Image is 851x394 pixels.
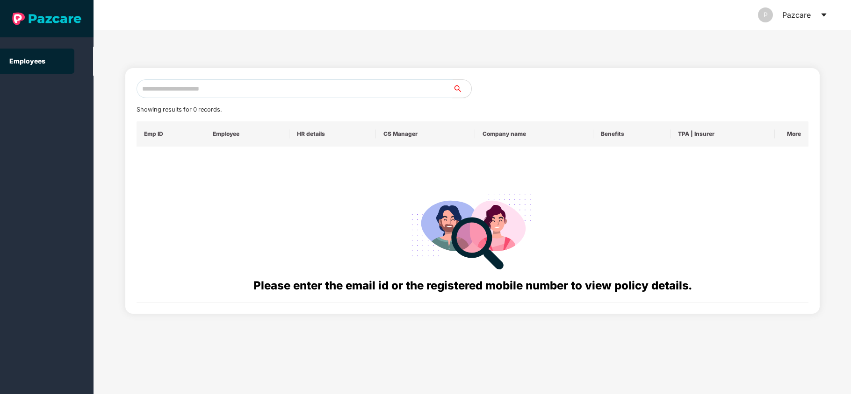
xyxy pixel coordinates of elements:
[452,79,472,98] button: search
[764,7,768,22] span: P
[137,121,205,147] th: Emp ID
[9,57,45,65] a: Employees
[253,279,692,292] span: Please enter the email id or the registered mobile number to view policy details.
[205,121,289,147] th: Employee
[405,182,540,277] img: svg+xml;base64,PHN2ZyB4bWxucz0iaHR0cDovL3d3dy53My5vcmcvMjAwMC9zdmciIHdpZHRoPSIyODgiIGhlaWdodD0iMj...
[475,121,593,147] th: Company name
[671,121,774,147] th: TPA | Insurer
[593,121,671,147] th: Benefits
[289,121,376,147] th: HR details
[376,121,475,147] th: CS Manager
[137,106,222,113] span: Showing results for 0 records.
[452,85,471,92] span: search
[775,121,808,147] th: More
[820,11,828,19] span: caret-down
